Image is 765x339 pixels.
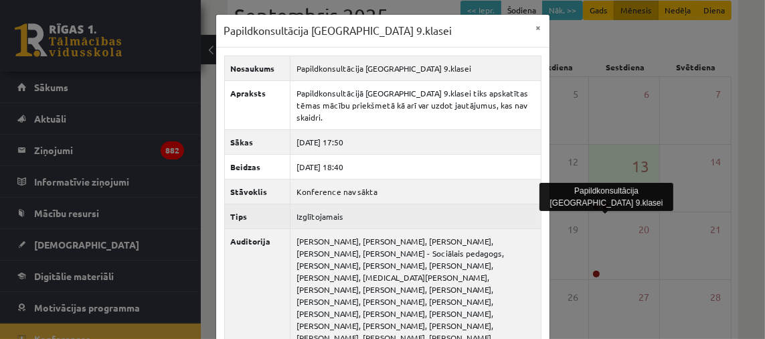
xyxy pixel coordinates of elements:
td: Izglītojamais [290,204,541,228]
th: Tips [224,204,290,228]
th: Nosaukums [224,56,290,80]
th: Apraksts [224,80,290,129]
button: × [528,15,549,40]
td: Papildkonsultācija [GEOGRAPHIC_DATA] 9.klasei [290,56,541,80]
td: Konference nav sākta [290,179,541,204]
td: Papildkonsultācijā [GEOGRAPHIC_DATA] 9.klasei tiks apskatītas tēmas mācību priekšmetā kā arī var ... [290,80,541,129]
td: [DATE] 18:40 [290,154,541,179]
th: Sākas [224,129,290,154]
th: Stāvoklis [224,179,290,204]
h3: Papildkonsultācija [GEOGRAPHIC_DATA] 9.klasei [224,23,452,39]
th: Beidzas [224,154,290,179]
div: Papildkonsultācija [GEOGRAPHIC_DATA] 9.klasei [539,183,673,211]
td: [DATE] 17:50 [290,129,541,154]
